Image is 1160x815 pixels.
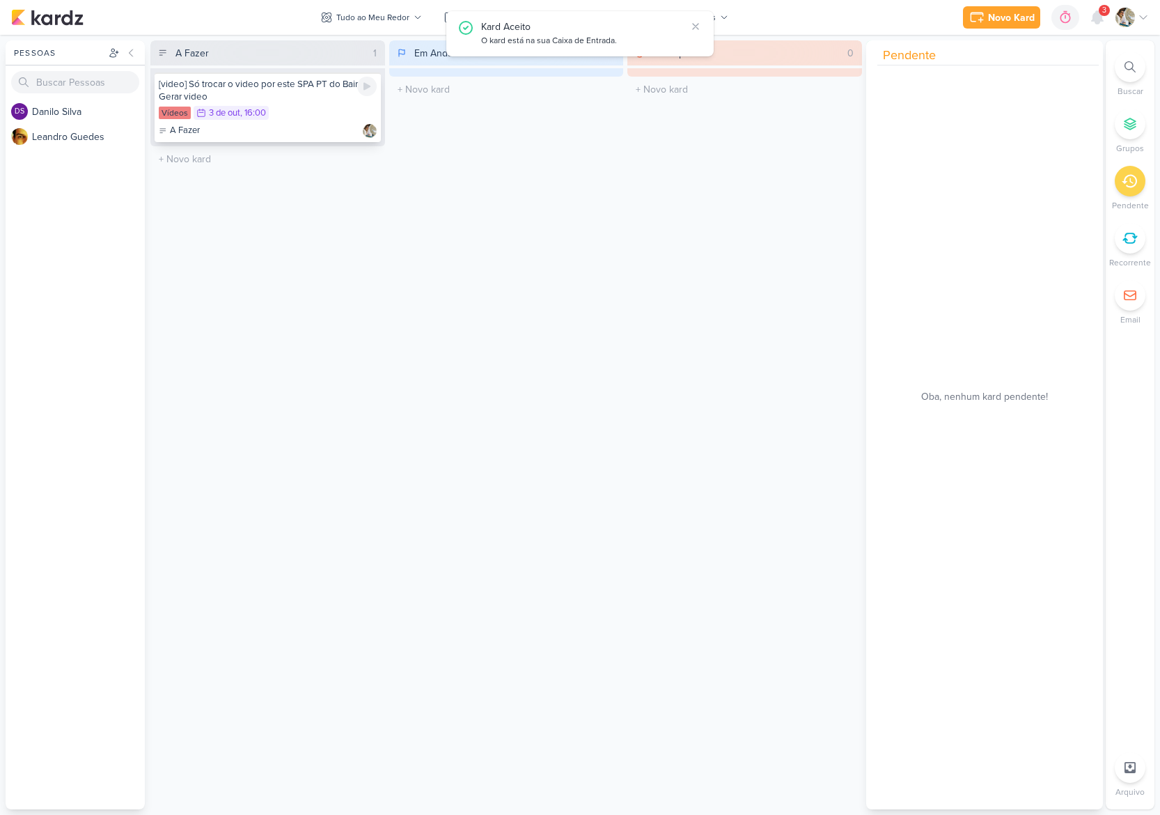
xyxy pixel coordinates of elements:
[368,46,382,61] div: 1
[240,109,266,118] div: , 16:00
[963,6,1040,29] button: Novo Kard
[392,79,621,100] input: + Novo kard
[153,149,382,169] input: + Novo kard
[1102,5,1106,16] span: 3
[32,130,145,144] div: L e a n d r o G u e d e s
[363,124,377,138] div: Responsável: Raphael Simas
[883,46,936,65] span: Pendente
[1112,199,1149,212] p: Pendente
[209,109,240,118] div: 3 de out
[1120,313,1141,326] p: Email
[11,9,84,26] img: kardz.app
[630,79,859,100] input: + Novo kard
[988,10,1035,25] div: Novo Kard
[1118,85,1143,98] p: Buscar
[159,124,200,138] div: A Fazer
[170,124,200,138] p: A Fazer
[1115,8,1135,27] img: Raphael Simas
[32,104,145,119] div: D a n i l o S i l v a
[481,20,686,34] div: Kard Aceito
[357,77,377,96] div: Ligar relógio
[842,46,859,61] div: 0
[159,107,191,119] div: Vídeos
[11,103,28,120] div: Danilo Silva
[414,46,480,61] div: Em Andamento
[1116,142,1144,155] p: Grupos
[481,34,686,48] div: O kard está na sua Caixa de Entrada.
[11,47,106,59] div: Pessoas
[11,128,28,145] img: Leandro Guedes
[363,124,377,138] img: Raphael Simas
[921,389,1048,404] span: Oba, nenhum kard pendente!
[15,108,24,116] p: DS
[11,71,139,93] input: Buscar Pessoas
[175,46,209,61] div: A Fazer
[159,78,377,103] div: [video] Só trocar o video por este SPA PT do Bairro + Gerar video
[1106,52,1154,98] li: Ctrl + F
[1109,256,1151,269] p: Recorrente
[1115,786,1145,798] p: Arquivo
